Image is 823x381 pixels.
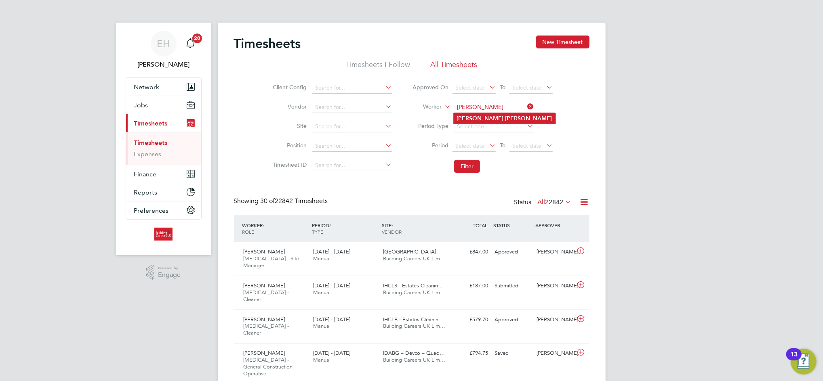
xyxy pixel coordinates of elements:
button: Timesheets [126,114,201,132]
div: WORKER [240,218,310,239]
span: Powered by [158,265,181,272]
span: Preferences [134,207,169,214]
span: [PERSON_NAME] [244,350,285,356]
span: Select date [455,142,484,149]
span: Building Careers UK Lim… [383,289,445,296]
span: Jobs [134,101,148,109]
span: [MEDICAL_DATA] - General Construction Operative [244,356,293,377]
span: Select date [455,84,484,91]
span: Select date [512,84,541,91]
label: Timesheet ID [270,161,307,168]
button: Preferences [126,201,201,219]
span: [MEDICAL_DATA] - Site Manager [244,255,299,269]
a: Timesheets [134,139,168,147]
label: Vendor [270,103,307,110]
span: [PERSON_NAME] [244,248,285,255]
button: Finance [126,165,201,183]
button: Filter [454,160,480,173]
div: Showing [234,197,330,205]
span: TYPE [312,228,323,235]
span: Network [134,83,160,91]
a: Powered byEngage [146,265,181,280]
span: [DATE] - [DATE] [313,316,350,323]
div: Saved [492,347,534,360]
div: APPROVER [533,218,575,232]
div: [PERSON_NAME] [533,279,575,293]
div: 13 [790,354,798,365]
button: New Timesheet [536,36,589,48]
div: Approved [492,245,534,259]
a: EH[PERSON_NAME] [126,31,202,69]
span: Finance [134,170,157,178]
span: [PERSON_NAME] [244,316,285,323]
span: [MEDICAL_DATA] - Cleaner [244,289,289,303]
li: Timesheets I Follow [346,60,410,74]
b: [PERSON_NAME] [505,115,552,122]
div: STATUS [492,218,534,232]
label: Worker [405,103,442,111]
a: Expenses [134,150,162,158]
span: Manual [313,322,330,329]
span: Engage [158,272,181,278]
div: [PERSON_NAME] [533,245,575,259]
span: To [497,140,508,151]
span: [MEDICAL_DATA] - Cleaner [244,322,289,336]
span: IHCLB - Estates Cleanin… [383,316,444,323]
span: Manual [313,255,330,262]
label: Period Type [412,122,448,130]
label: All [538,198,572,206]
div: Status [514,197,573,208]
span: Building Careers UK Lim… [383,255,445,262]
span: TOTAL [473,222,488,228]
input: Select one [454,121,534,132]
nav: Main navigation [116,23,211,255]
span: Building Careers UK Lim… [383,322,445,329]
div: [PERSON_NAME] [533,347,575,360]
div: [PERSON_NAME] [533,313,575,327]
button: Network [126,78,201,96]
label: Approved On [412,84,448,91]
span: Manual [313,289,330,296]
span: 30 of [261,197,275,205]
span: VENDOR [382,228,402,235]
span: Reports [134,188,158,196]
div: PERIOD [310,218,380,239]
span: Building Careers UK Lim… [383,356,445,363]
div: Submitted [492,279,534,293]
div: £847.00 [450,245,492,259]
a: Go to home page [126,228,202,241]
label: Period [412,142,448,149]
input: Search for... [312,140,392,152]
div: Approved [492,313,534,327]
span: [GEOGRAPHIC_DATA] [383,248,436,255]
span: 22842 Timesheets [261,197,328,205]
input: Search for... [312,82,392,94]
span: Timesheets [134,119,168,127]
b: [PERSON_NAME] [457,115,504,122]
div: £187.00 [450,279,492,293]
span: / [392,222,393,228]
div: Timesheets [126,132,201,165]
span: / [329,222,331,228]
li: All Timesheets [430,60,477,74]
span: Select date [512,142,541,149]
span: [DATE] - [DATE] [313,350,350,356]
input: Search for... [312,121,392,132]
div: £579.70 [450,313,492,327]
input: Search for... [312,102,392,113]
input: Search for... [454,102,534,113]
span: IHCLS - Estates Cleanin… [383,282,443,289]
a: 20 [182,31,198,57]
span: Manual [313,356,330,363]
span: / [263,222,265,228]
label: Site [270,122,307,130]
button: Jobs [126,96,201,114]
button: Reports [126,183,201,201]
span: ROLE [242,228,255,235]
div: £794.75 [450,347,492,360]
label: Position [270,142,307,149]
button: Open Resource Center, 13 new notifications [791,349,817,375]
label: Client Config [270,84,307,91]
span: 20 [192,33,202,43]
span: Emma Hughes [126,60,202,69]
